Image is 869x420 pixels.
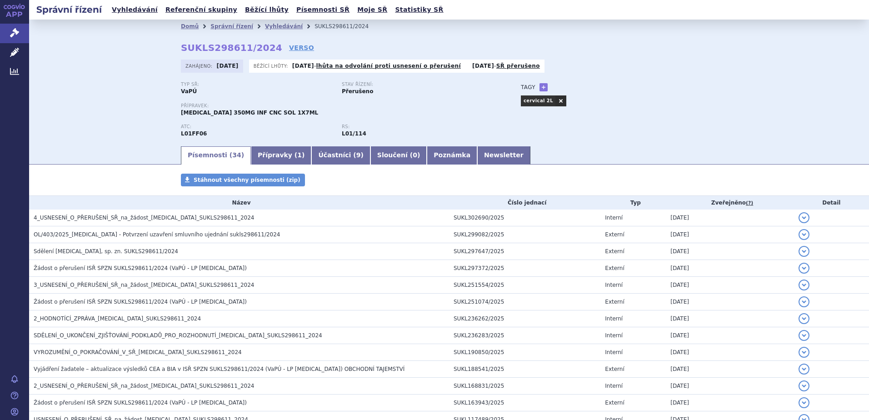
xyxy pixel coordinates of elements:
[666,294,794,310] td: [DATE]
[181,88,197,95] strong: VaPÚ
[746,200,753,206] abbr: (?)
[217,63,239,69] strong: [DATE]
[799,296,809,307] button: detail
[181,124,333,130] p: ATC:
[539,83,548,91] a: +
[34,265,247,271] span: Žádost o přerušení ISŘ SPZN SUKLS298611/2024 (VaPÚ - LP LIBTAYO)
[799,229,809,240] button: detail
[521,95,555,106] a: cervical 2L
[449,260,600,277] td: SUKL297372/2025
[799,280,809,290] button: detail
[666,210,794,226] td: [DATE]
[185,62,214,70] span: Zahájeno:
[254,62,290,70] span: Běžící lhůty:
[342,88,373,95] strong: Přerušeno
[251,146,311,165] a: Přípravky (1)
[799,263,809,274] button: detail
[666,277,794,294] td: [DATE]
[181,23,199,30] a: Domů
[181,110,318,116] span: [MEDICAL_DATA] 350MG INF CNC SOL 1X7ML
[34,366,405,372] span: Vyjádření žadatele – aktualizace výsledků CEA a BIA v ISŘ SPZN SUKLS298611/2024 (VaPÚ - LP LIBTAY...
[449,327,600,344] td: SUKL236283/2025
[311,146,370,165] a: Účastníci (9)
[472,63,494,69] strong: [DATE]
[605,400,624,406] span: Externí
[666,196,794,210] th: Zveřejněno
[289,43,314,52] a: VERSO
[413,151,417,159] span: 0
[666,327,794,344] td: [DATE]
[449,395,600,411] td: SUKL163943/2025
[297,151,302,159] span: 1
[521,82,535,93] h3: Tagy
[477,146,530,165] a: Newsletter
[34,215,254,221] span: 4_USNESENÍ_O_PŘERUŠENÍ_SŘ_na_žádost_LIBTAYO_SUKLS298611_2024
[799,397,809,408] button: detail
[666,260,794,277] td: [DATE]
[449,378,600,395] td: SUKL168831/2025
[34,248,178,255] span: Sdělení LIBTAYO, sp. zn. SUKLS298611/2024
[181,42,282,53] strong: SUKLS298611/2024
[449,294,600,310] td: SUKL251074/2025
[265,23,303,30] a: Vyhledávání
[181,103,503,109] p: Přípravek:
[605,282,623,288] span: Interní
[294,4,352,16] a: Písemnosti SŘ
[181,130,207,137] strong: CEMIPLIMAB
[600,196,666,210] th: Typ
[496,63,540,69] a: SŘ přerušeno
[605,315,623,322] span: Interní
[449,361,600,378] td: SUKL188541/2025
[605,383,623,389] span: Interní
[449,277,600,294] td: SUKL251554/2025
[605,366,624,372] span: Externí
[292,63,314,69] strong: [DATE]
[799,313,809,324] button: detail
[181,146,251,165] a: Písemnosti (34)
[666,378,794,395] td: [DATE]
[666,344,794,361] td: [DATE]
[292,62,461,70] p: -
[316,63,461,69] a: lhůta na odvolání proti usnesení o přerušení
[34,231,280,238] span: OL/403/2025_LIBTAYO - Potvrzení uzavření smluvního ujednání sukls298611/2024
[342,130,366,137] strong: cemiplimab
[342,124,494,130] p: RS:
[449,210,600,226] td: SUKL302690/2025
[799,212,809,223] button: detail
[605,215,623,221] span: Interní
[427,146,477,165] a: Poznámka
[799,364,809,375] button: detail
[605,299,624,305] span: Externí
[449,196,600,210] th: Číslo jednací
[194,177,300,183] span: Stáhnout všechny písemnosti (zip)
[355,4,390,16] a: Moje SŘ
[794,196,869,210] th: Detail
[210,23,253,30] a: Správní řízení
[666,395,794,411] td: [DATE]
[34,400,247,406] span: Žádost o přerušení ISŘ SPZN SUKLS298611/2024 (VaPÚ - LP LIBTAYO)
[370,146,427,165] a: Sloučení (0)
[29,196,449,210] th: Název
[392,4,446,16] a: Statistiky SŘ
[605,349,623,355] span: Interní
[449,344,600,361] td: SUKL190850/2025
[799,330,809,341] button: detail
[109,4,160,16] a: Vyhledávání
[34,349,242,355] span: VYROZUMĚNÍ_O_POKRAČOVÁNÍ_V_SŘ_LIBTAYO_SUKLS298611_2024
[472,62,540,70] p: -
[232,151,241,159] span: 34
[449,310,600,327] td: SUKL236262/2025
[181,174,305,186] a: Stáhnout všechny písemnosti (zip)
[34,332,322,339] span: SDĚLENÍ_O_UKONČENÍ_ZJIŠŤOVÁNÍ_PODKLADŮ_PRO_ROZHODNUTÍ_LIBTAYO_SUKLS298611_2024
[34,315,201,322] span: 2_HODNOTÍCÍ_ZPRÁVA_LIBTAYO_SUKLS298611_2024
[666,310,794,327] td: [DATE]
[242,4,291,16] a: Běžící lhůty
[34,383,254,389] span: 2_USNESENÍ_O_PŘERUŠENÍ_SŘ_na_žádost_LIBTAYO_SUKLS298611_2024
[181,82,333,87] p: Typ SŘ:
[666,243,794,260] td: [DATE]
[799,246,809,257] button: detail
[34,299,247,305] span: Žádost o přerušení ISŘ SPZN SUKLS298611/2024 (VaPÚ - LP LIBTAYO)
[799,347,809,358] button: detail
[342,82,494,87] p: Stav řízení:
[666,226,794,243] td: [DATE]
